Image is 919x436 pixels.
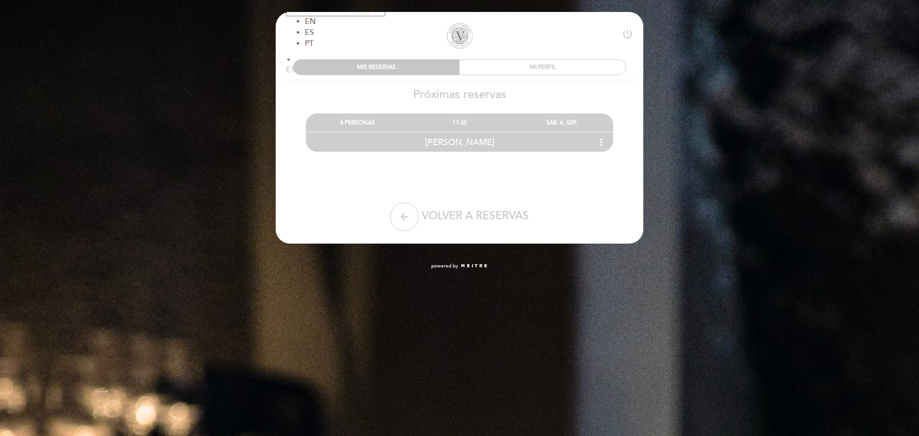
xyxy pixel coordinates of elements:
[425,137,494,147] span: [PERSON_NAME]
[275,88,644,101] h2: Próximas reservas
[511,114,613,132] div: SÁB. 6, SEP.
[390,202,419,231] button: arrow_back
[422,209,529,223] span: VOLVER A RESERVAS
[595,136,607,148] i: more_vert
[305,39,314,48] span: PT
[622,28,633,40] i: power_settings_new
[431,263,488,269] a: powered by
[306,114,408,132] div: 4 PERSONAS
[408,114,510,132] div: 11:30
[305,28,314,37] span: ES
[399,211,410,223] i: arrow_back
[400,22,519,49] a: BODEGA VISTALBA
[459,60,626,75] div: MI PERFIL
[305,17,316,26] span: EN
[431,263,458,269] span: powered by
[293,60,459,75] div: MIS RESERVAS
[622,28,633,43] button: power_settings_new
[460,264,488,268] img: MEITRE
